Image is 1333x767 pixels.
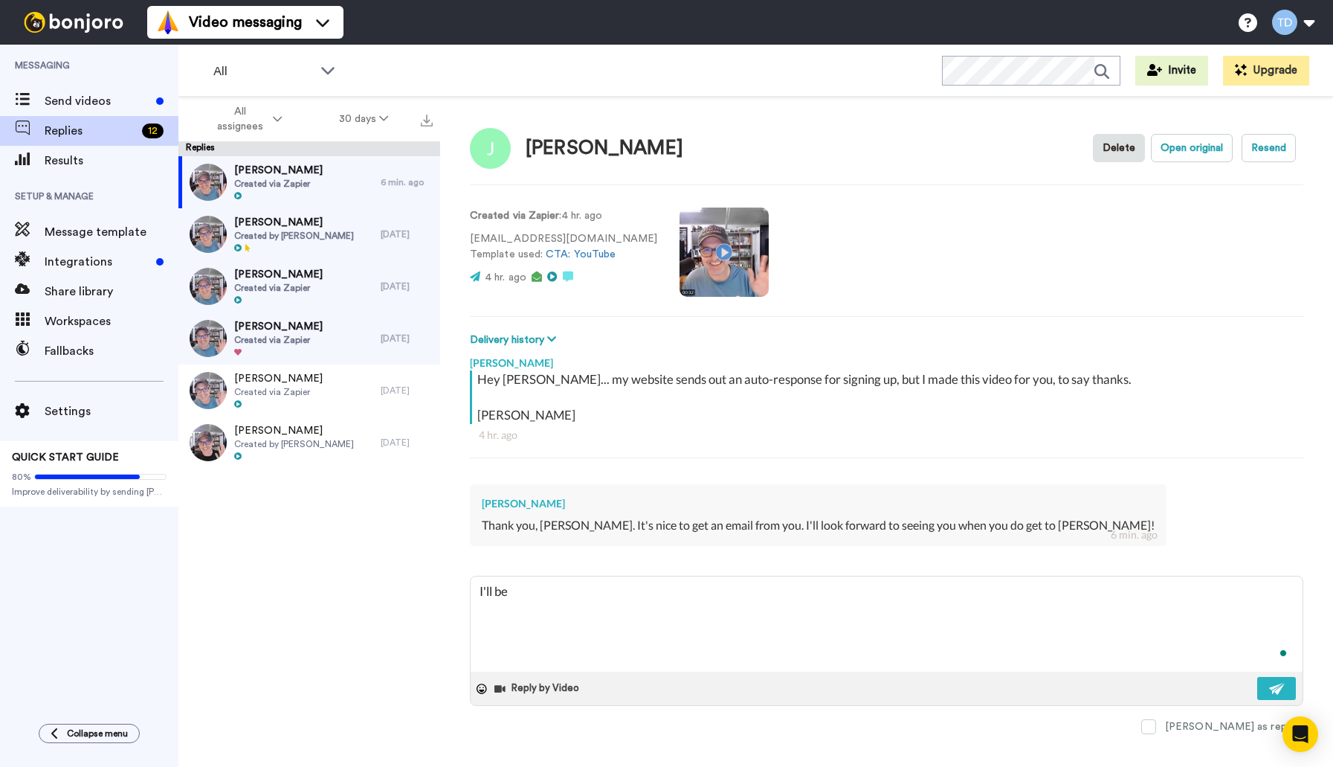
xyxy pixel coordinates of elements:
span: Message template [45,223,178,241]
span: [PERSON_NAME] [234,163,323,178]
span: Replies [45,122,136,140]
button: Delete [1093,134,1145,162]
span: [PERSON_NAME] [234,371,323,386]
div: [PERSON_NAME] as replied [1165,719,1303,734]
a: CTA: YouTube [546,249,616,260]
button: Invite [1135,56,1208,86]
div: Thank you, [PERSON_NAME]. It's nice to get an email from you. I'll look forward to seeing you whe... [482,517,1155,534]
div: [DATE] [381,437,433,449]
span: Video messaging [189,12,302,33]
a: [PERSON_NAME]Created via Zapier[DATE] [178,260,440,312]
div: [DATE] [381,228,433,240]
div: [DATE] [381,280,433,292]
span: 80% [12,471,31,483]
span: [PERSON_NAME] [234,215,354,230]
button: Collapse menu [39,724,140,743]
div: Hey [PERSON_NAME]... my website sends out an auto-response for signing up, but I made this video ... [477,370,1300,424]
img: a7d68b56-e0bb-4d7f-977f-419a89b518eb-thumb.jpg [190,216,227,253]
span: Fallbacks [45,342,178,360]
textarea: To enrich screen reader interactions, please activate Accessibility in Grammarly extension settings [471,577,1303,672]
div: [PERSON_NAME] [482,496,1155,511]
button: 30 days [311,106,417,132]
img: send-white.svg [1269,683,1285,695]
span: [PERSON_NAME] [234,319,323,334]
button: Open original [1151,134,1233,162]
img: 61ec62e2-6a8b-4135-9771-b657605d979e-thumb.jpg [190,424,227,461]
span: [PERSON_NAME] [234,267,323,282]
span: Workspaces [45,312,178,330]
span: Improve deliverability by sending [PERSON_NAME]’s from your own email [12,486,167,498]
a: [PERSON_NAME]Created via Zapier[DATE] [178,312,440,365]
span: All assignees [210,104,270,134]
span: Settings [45,402,178,420]
div: Replies [178,141,440,156]
span: Created by [PERSON_NAME] [234,230,354,242]
a: [PERSON_NAME]Created via Zapier[DATE] [178,365,440,417]
strong: Created via Zapier [470,211,559,221]
span: 4 hr. ago [485,272,526,283]
img: bj-logo-header-white.svg [18,12,129,33]
span: Created via Zapier [234,334,323,346]
div: [DATE] [381,333,433,344]
button: Resend [1242,134,1296,162]
img: 40aa9c5a-90c5-4615-a1ed-0366fd50ff4b-thumb.jpg [190,268,227,305]
button: All assignees [181,98,311,140]
span: Created via Zapier [234,386,323,398]
button: Delivery history [470,332,561,348]
div: 6 min. ago [1111,527,1158,542]
span: Created via Zapier [234,282,323,294]
span: Created via Zapier [234,178,323,190]
img: vm-color.svg [156,10,180,34]
div: [PERSON_NAME] [470,348,1303,370]
span: All [213,62,313,80]
span: Collapse menu [67,728,128,739]
img: 49baaed5-1ca5-462c-9334-698b521c7df1-thumb.jpg [190,164,227,201]
div: 6 min. ago [381,176,433,188]
button: Export all results that match these filters now. [416,108,437,130]
div: [DATE] [381,385,433,397]
p: [EMAIL_ADDRESS][DOMAIN_NAME] Template used: [470,231,657,263]
div: 12 [142,123,164,138]
div: Open Intercom Messenger [1282,716,1318,752]
a: [PERSON_NAME]Created by [PERSON_NAME][DATE] [178,208,440,260]
span: Send videos [45,92,150,110]
button: Reply by Video [493,678,584,700]
img: cdae0bb9-3e7d-4703-8c86-bcb974893753-thumb.jpg [190,320,227,357]
img: fcf7204f-8d17-4723-b20c-064fdf39dcbb-thumb.jpg [190,372,227,409]
a: [PERSON_NAME]Created by [PERSON_NAME][DATE] [178,417,440,469]
span: Results [45,152,178,170]
div: 4 hr. ago [479,428,1294,443]
span: Share library [45,283,178,301]
span: [PERSON_NAME] [234,423,354,438]
button: Upgrade [1223,56,1309,86]
div: [PERSON_NAME] [526,138,683,159]
p: : 4 hr. ago [470,208,657,224]
span: Integrations [45,253,150,271]
img: export.svg [421,115,433,126]
img: Image of Jackie [470,128,511,169]
span: QUICK START GUIDE [12,452,119,463]
a: [PERSON_NAME]Created via Zapier6 min. ago [178,156,440,208]
span: Created by [PERSON_NAME] [234,438,354,450]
